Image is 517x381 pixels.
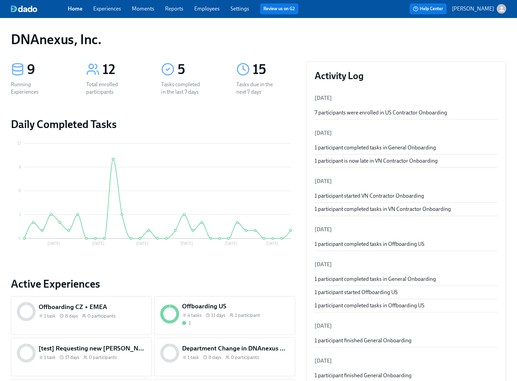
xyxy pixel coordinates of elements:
h2: Daily Completed Tasks [11,117,295,131]
a: [test] Requesting new [PERSON_NAME] photos1 task 17 days0 participants [11,338,152,376]
div: 1 participant completed tasks in General Onboarding [315,275,498,283]
tspan: 9 [19,165,21,169]
button: Help Center [410,3,446,14]
a: Active Experiences [11,277,295,291]
a: Moments [132,5,154,12]
div: 7 participants were enrolled in US Contractor Onboarding [315,109,498,116]
p: [PERSON_NAME] [452,5,494,13]
h5: Offboarding US [182,302,290,311]
tspan: 6 [19,188,21,193]
span: 1 task [44,313,56,319]
span: 0 participants [231,354,259,361]
div: 1 participant finished General Onboarding [315,372,498,379]
span: 8 days [65,313,78,319]
tspan: 12 [17,141,21,146]
span: [DATE] [315,95,332,101]
h5: Department Change in DNAnexus Organization [182,344,290,353]
a: Offboarding CZ + EMEA1 task 8 days0 participants [11,296,152,335]
tspan: 0 [18,236,21,241]
span: Help Center [413,5,443,12]
div: 1 participant started VN Contractor Onboarding [315,192,498,200]
h1: DNAnexus, Inc. [11,31,101,48]
div: 1 participant completed tasks in Offboarding US [315,240,498,248]
a: Home [68,5,82,12]
a: Experiences [93,5,121,12]
h3: Activity Log [315,70,498,82]
li: [DATE] [315,318,498,334]
a: Review us on G2 [263,5,295,12]
div: 1 [189,320,191,326]
button: Review us on G2 [260,3,298,14]
span: 1 task [44,354,56,361]
span: 0 participants [89,354,117,361]
div: Completed all due tasks [182,320,191,326]
li: [DATE] [315,353,498,369]
div: 1 participant is now late in VN Contractor Onboarding [315,157,498,165]
div: 5 [177,61,220,78]
a: Employees [194,5,220,12]
div: 15 [253,61,295,78]
button: [PERSON_NAME] [452,4,506,14]
tspan: [DATE] [180,241,193,246]
div: Running Experiences [11,81,54,96]
div: 1 participant completed tasks in Offboarding US [315,302,498,309]
tspan: [DATE] [136,241,148,246]
tspan: [DATE] [225,241,237,246]
tspan: [DATE] [47,241,60,246]
li: [DATE] [315,125,498,141]
div: 1 participant completed tasks in VN Contractor Onboarding [315,205,498,213]
a: Offboarding US4 tasks 11 days1 participant1 [154,296,295,335]
div: 9 [27,61,70,78]
div: 12 [102,61,145,78]
div: 1 participant finished General Onboarding [315,337,498,344]
a: Department Change in DNAnexus Organization1 task 8 days0 participants [154,338,295,376]
h5: [test] Requesting new [PERSON_NAME] photos [39,344,146,353]
h5: Offboarding CZ + EMEA [39,303,146,311]
a: Reports [165,5,183,12]
a: Settings [231,5,249,12]
span: 17 days [65,354,79,361]
img: dado [11,5,37,12]
div: 1 participant completed tasks in General Onboarding [315,144,498,151]
span: 4 tasks [187,312,202,319]
li: [DATE] [315,221,498,238]
span: 8 days [208,354,221,361]
div: Tasks due in the next 7 days [236,81,280,96]
a: dado [11,5,68,12]
span: 1 task [187,354,199,361]
li: [DATE] [315,173,498,189]
span: 11 days [211,312,225,319]
div: 1 participant started Offboarding US [315,289,498,296]
tspan: 3 [19,212,21,217]
li: [DATE] [315,256,498,273]
tspan: [DATE] [92,241,104,246]
span: 1 participant [235,312,260,319]
span: 0 participants [87,313,116,319]
div: Total enrolled participants [86,81,130,96]
div: Tasks completed in the last 7 days [161,81,204,96]
tspan: [DATE] [266,241,278,246]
